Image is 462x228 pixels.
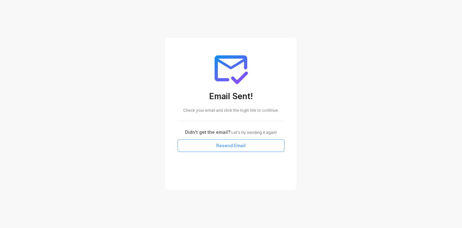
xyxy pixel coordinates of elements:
[216,142,246,149] span: Resend Email
[178,91,284,103] h3: Email Sent!
[183,108,279,113] span: Check your email and click the login link to continue.
[178,139,284,152] button: Resend Email
[230,130,277,135] span: Let's try sending it again!
[185,129,230,135] span: Didn't get the email?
